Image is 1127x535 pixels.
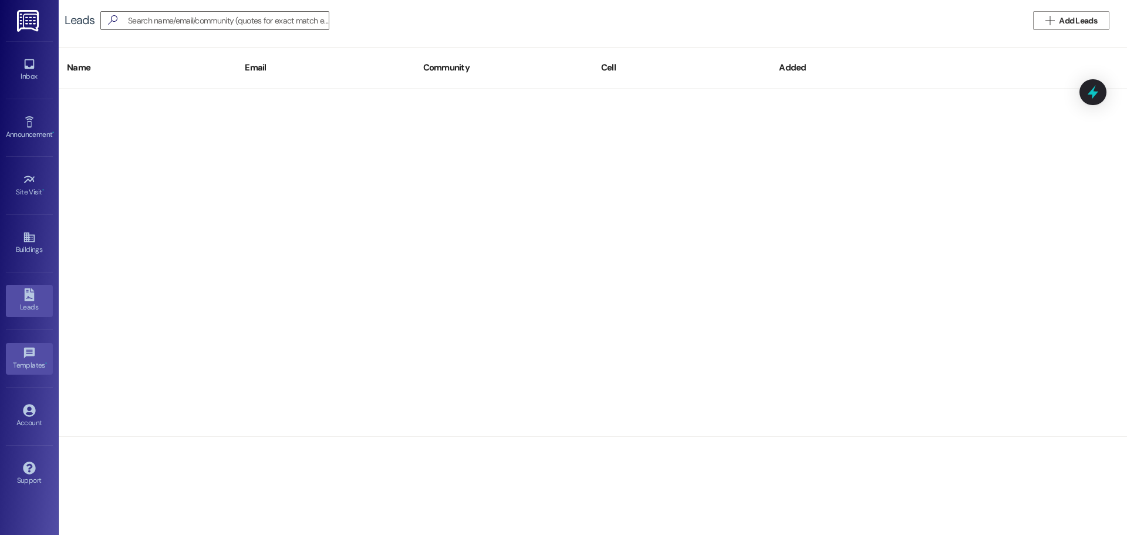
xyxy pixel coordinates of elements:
div: Email [237,53,414,82]
a: Templates • [6,343,53,375]
div: Cell [593,53,771,82]
img: ResiDesk Logo [17,10,41,32]
span: Add Leads [1059,15,1097,27]
input: Search name/email/community (quotes for exact match e.g. "John Smith") [128,12,329,29]
i:  [1045,16,1054,25]
div: Community [415,53,593,82]
a: Buildings [6,227,53,259]
div: Name [59,53,237,82]
button: Add Leads [1033,11,1109,30]
span: • [42,186,44,194]
span: • [45,359,47,368]
a: Account [6,401,53,432]
a: Inbox [6,54,53,86]
div: Added [771,53,949,82]
a: Site Visit • [6,170,53,201]
a: Leads [6,285,53,317]
div: Leads [65,14,95,26]
span: • [52,129,54,137]
a: Support [6,458,53,490]
i:  [103,14,122,26]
